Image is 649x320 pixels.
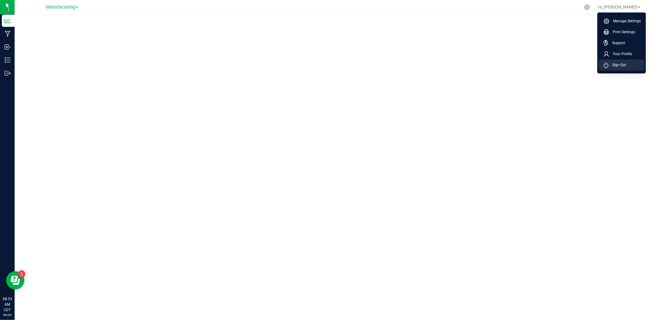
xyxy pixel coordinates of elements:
span: Hi, [PERSON_NAME]! [598,5,637,9]
iframe: Resource center [6,271,24,290]
inline-svg: Analytics [5,18,11,24]
span: Manufacturing [46,5,75,10]
span: Print Settings [609,29,635,35]
a: Support [604,40,642,46]
inline-svg: Inbound [5,44,11,50]
p: 08:53 AM CDT [3,296,12,313]
span: Your Profile [609,51,632,57]
div: Manage settings [583,4,591,10]
inline-svg: Inventory [5,57,11,63]
p: 09/29 [3,313,12,317]
span: Support [609,40,625,46]
li: Sign Out [599,59,644,70]
span: Manage Settings [609,18,641,24]
iframe: Resource center unread badge [18,270,25,278]
inline-svg: Manufacturing [5,31,11,37]
span: Sign Out [609,62,626,68]
inline-svg: Outbound [5,70,11,76]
